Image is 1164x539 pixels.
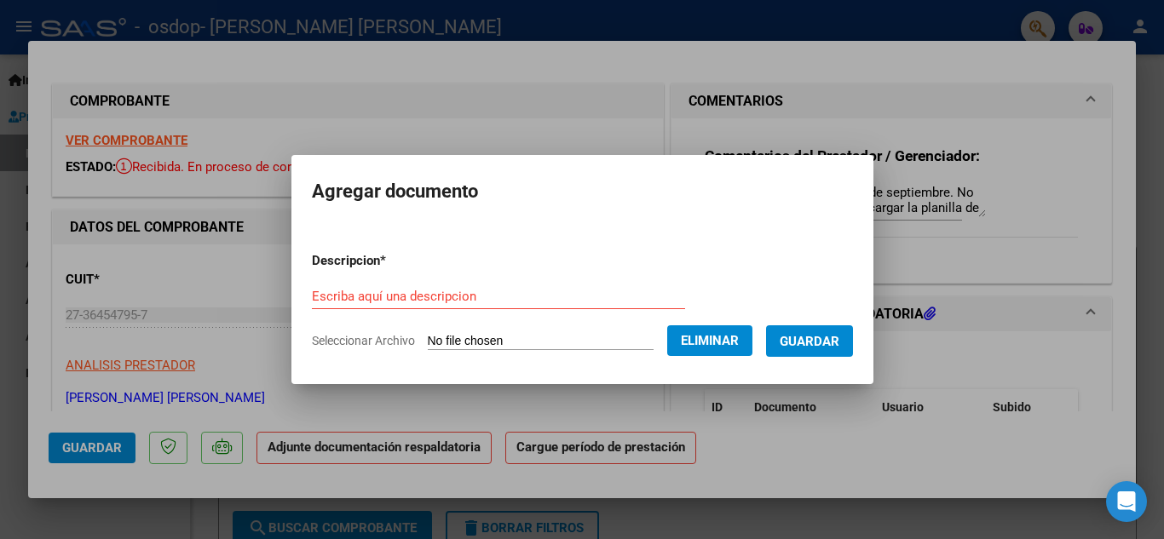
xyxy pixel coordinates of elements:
span: Seleccionar Archivo [312,334,415,347]
button: Guardar [766,325,853,357]
h2: Agregar documento [312,175,853,208]
div: Open Intercom Messenger [1106,481,1147,522]
span: Eliminar [681,333,739,348]
span: Guardar [780,334,839,349]
button: Eliminar [667,325,752,356]
p: Descripcion [312,251,475,271]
